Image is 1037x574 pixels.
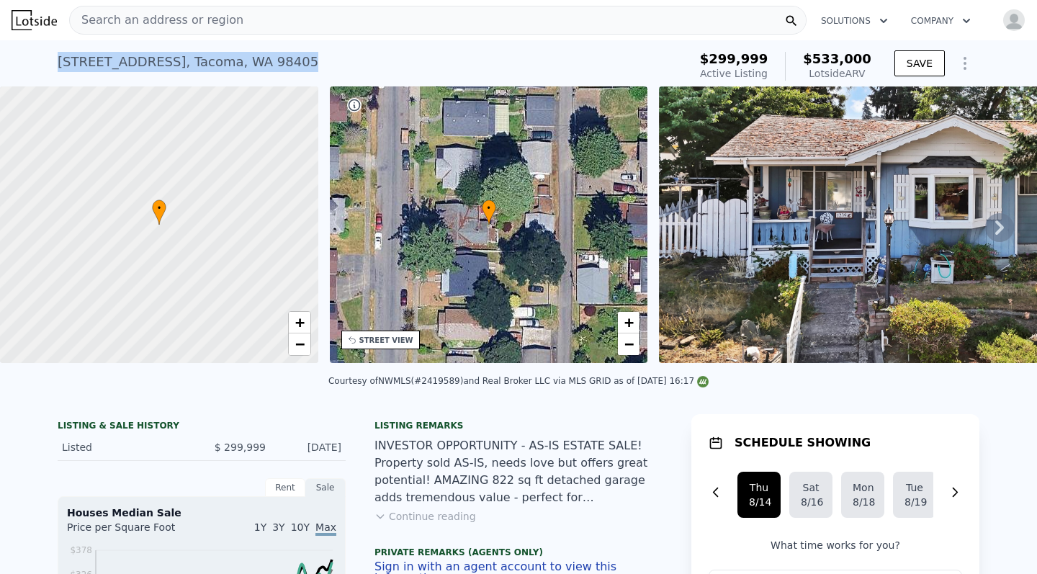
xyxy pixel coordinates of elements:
span: − [295,335,304,353]
img: Lotside [12,10,57,30]
h1: SCHEDULE SHOWING [735,434,871,452]
span: $ 299,999 [215,441,266,453]
div: Listed [62,440,190,454]
button: Company [899,8,982,34]
div: • [152,199,166,225]
span: + [624,313,634,331]
span: $299,999 [700,51,768,66]
span: Search an address or region [70,12,243,29]
img: avatar [1002,9,1025,32]
div: [DATE] [277,440,341,454]
a: Zoom in [289,312,310,333]
div: Thu [749,480,769,495]
span: 10Y [291,521,310,533]
div: [STREET_ADDRESS] , Tacoma , WA 98405 [58,52,318,72]
div: • [482,199,496,225]
img: NWMLS Logo [697,376,709,387]
div: Rent [265,478,305,497]
div: 8/14 [749,495,769,509]
button: Sat8/16 [789,472,832,518]
span: • [482,202,496,215]
div: Sat [801,480,821,495]
div: Sale [305,478,346,497]
span: + [295,313,304,331]
div: Courtesy of NWMLS (#2419589) and Real Broker LLC via MLS GRID as of [DATE] 16:17 [328,376,709,386]
div: Houses Median Sale [67,506,336,520]
div: Listing remarks [374,420,663,431]
span: Max [315,521,336,536]
span: 1Y [254,521,266,533]
button: Tue8/19 [893,472,936,518]
div: STREET VIEW [359,335,413,346]
button: Thu8/14 [737,472,781,518]
button: Mon8/18 [841,472,884,518]
span: 3Y [272,521,284,533]
div: Price per Square Foot [67,520,202,543]
div: LISTING & SALE HISTORY [58,420,346,434]
button: Show Options [951,49,979,78]
tspan: $378 [70,545,92,555]
span: Active Listing [700,68,768,79]
div: INVESTOR OPPORTUNITY - AS-IS ESTATE SALE! Property sold AS-IS, needs love but offers great potent... [374,437,663,506]
button: SAVE [894,50,945,76]
div: Lotside ARV [803,66,871,81]
span: $533,000 [803,51,871,66]
button: Solutions [809,8,899,34]
button: Continue reading [374,509,476,524]
div: 8/18 [853,495,873,509]
div: Private Remarks (Agents Only) [374,547,663,561]
a: Zoom out [618,333,639,355]
div: 8/19 [904,495,925,509]
a: Zoom out [289,333,310,355]
a: Zoom in [618,312,639,333]
div: 8/16 [801,495,821,509]
p: What time works for you? [709,538,962,552]
div: Mon [853,480,873,495]
span: • [152,202,166,215]
span: − [624,335,634,353]
div: Tue [904,480,925,495]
